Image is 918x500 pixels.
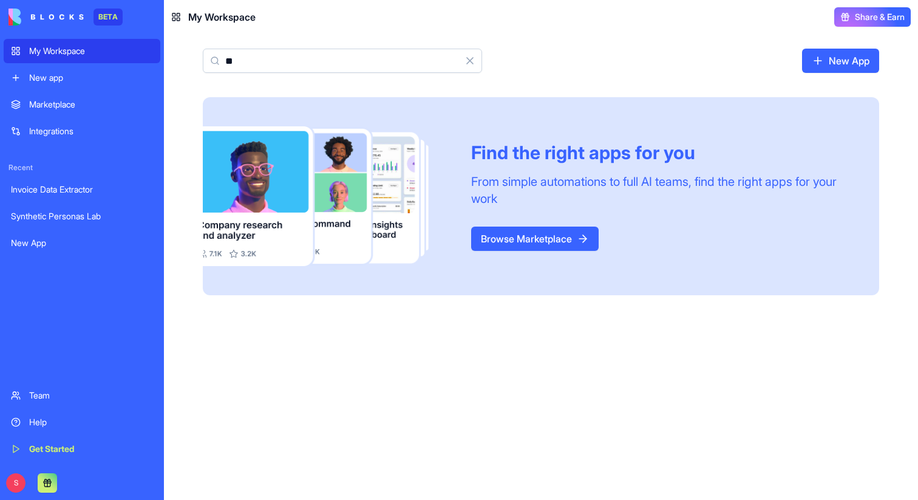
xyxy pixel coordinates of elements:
a: New App [802,49,879,73]
div: Synthetic Personas Lab [11,210,153,222]
img: Frame_181_egmpey.png [203,126,452,266]
a: Synthetic Personas Lab [4,204,160,228]
div: New App [11,237,153,249]
a: New app [4,66,160,90]
button: Share & Earn [834,7,911,27]
span: My Workspace [188,10,256,24]
div: New app [29,72,153,84]
div: My Workspace [29,45,153,57]
a: Help [4,410,160,434]
a: Invoice Data Extractor [4,177,160,202]
span: Share & Earn [855,11,905,23]
div: Help [29,416,153,428]
div: From simple automations to full AI teams, find the right apps for your work [471,173,850,207]
img: logo [8,9,84,26]
div: Integrations [29,125,153,137]
a: New App [4,231,160,255]
a: Get Started [4,437,160,461]
a: My Workspace [4,39,160,63]
a: Browse Marketplace [471,227,599,251]
a: BETA [8,9,123,26]
div: BETA [93,9,123,26]
div: Get Started [29,443,153,455]
a: Marketplace [4,92,160,117]
div: Invoice Data Extractor [11,183,153,196]
a: Integrations [4,119,160,143]
span: Recent [4,163,160,173]
div: Marketplace [29,98,153,111]
span: S [6,473,25,493]
div: Find the right apps for you [471,142,850,163]
div: Team [29,389,153,402]
a: Team [4,383,160,408]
